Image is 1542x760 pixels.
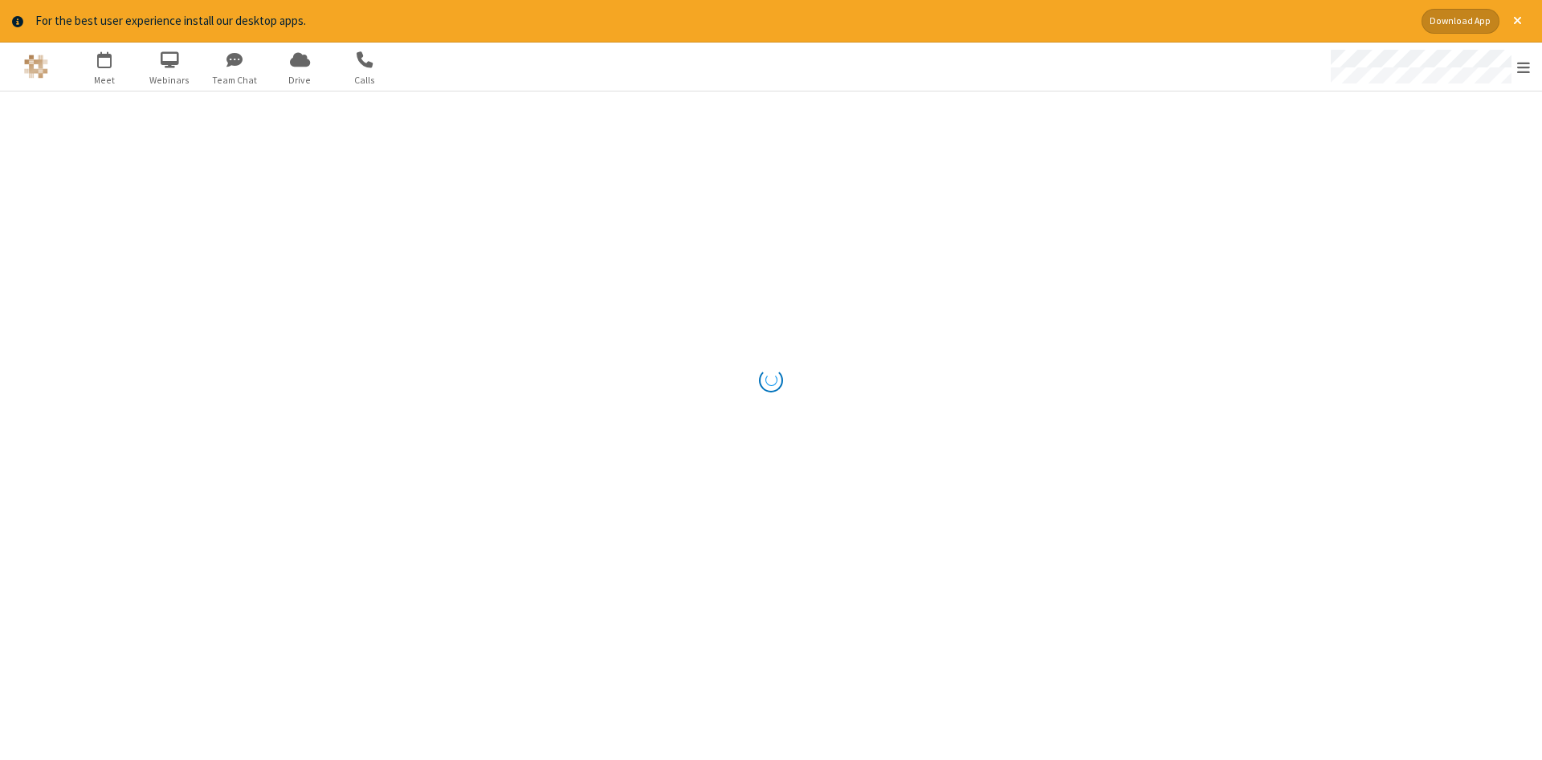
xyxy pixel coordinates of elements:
button: Logo [6,43,66,91]
button: Close alert [1505,9,1530,34]
img: QA Selenium DO NOT DELETE OR CHANGE [24,55,48,79]
div: For the best user experience install our desktop apps. [35,12,1409,30]
span: Meet [75,73,135,87]
span: Drive [270,73,330,87]
span: Webinars [140,73,200,87]
span: Calls [335,73,395,87]
button: Download App [1422,9,1499,34]
span: Team Chat [205,73,265,87]
div: Open menu [1316,43,1542,91]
